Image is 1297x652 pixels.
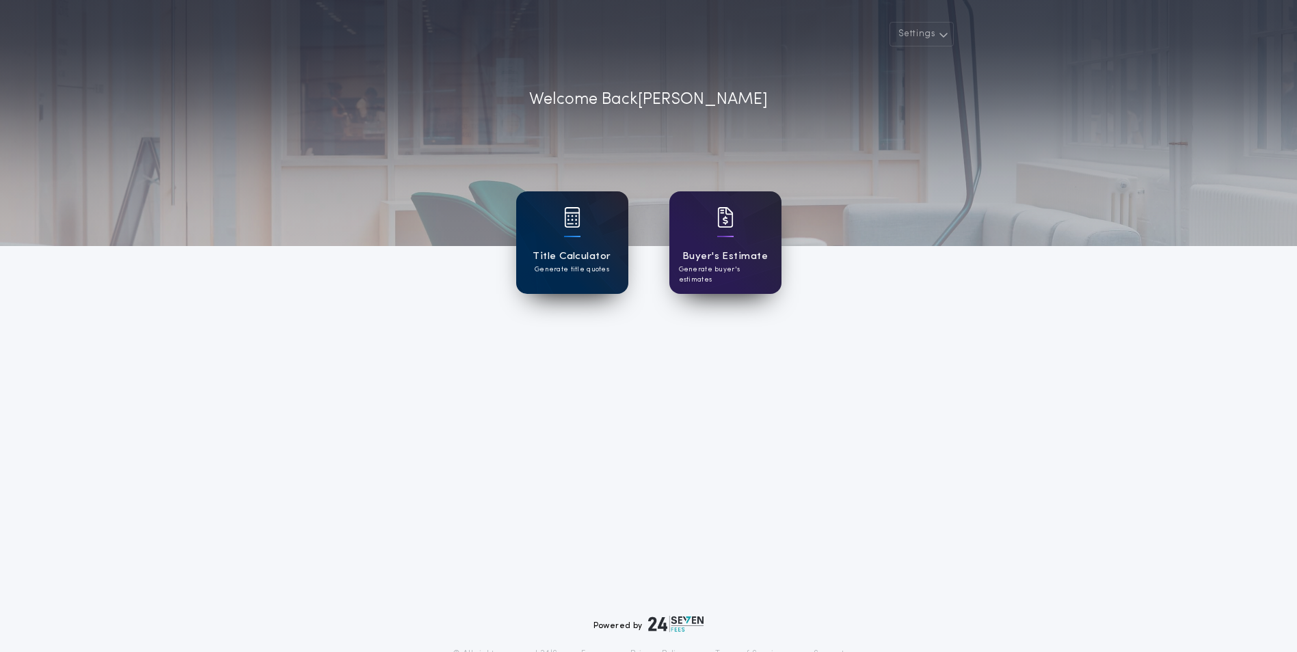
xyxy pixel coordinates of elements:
[682,249,768,264] h1: Buyer's Estimate
[648,616,704,632] img: logo
[533,249,611,264] h1: Title Calculator
[717,207,734,228] img: card icon
[535,264,609,275] p: Generate title quotes
[669,191,781,294] a: card iconBuyer's EstimateGenerate buyer's estimates
[890,22,954,46] button: Settings
[516,191,628,294] a: card iconTitle CalculatorGenerate title quotes
[529,87,768,112] p: Welcome Back [PERSON_NAME]
[679,264,772,285] p: Generate buyer's estimates
[564,207,580,228] img: card icon
[593,616,704,632] div: Powered by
